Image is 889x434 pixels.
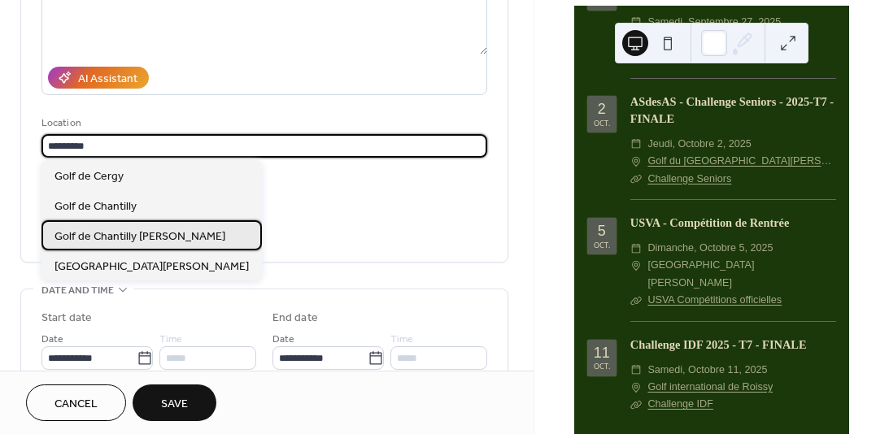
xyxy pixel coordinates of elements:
span: [GEOGRAPHIC_DATA][PERSON_NAME] [647,257,836,292]
a: Challenge IDF [647,398,713,410]
button: Save [133,384,216,421]
div: ​ [630,379,642,396]
div: Start date [41,310,92,327]
button: AI Assistant [48,67,149,89]
span: Cancel [54,396,98,413]
span: dimanche, octobre 5, 2025 [647,240,773,257]
span: Time [390,331,413,348]
div: End date [272,310,318,327]
div: ​ [630,292,642,309]
div: Location [41,115,484,132]
div: 2 [598,102,606,116]
span: Golf de Chantilly [54,198,137,215]
span: Golf de Cergy [54,168,124,185]
div: ​ [630,153,642,170]
span: samedi, octobre 11, 2025 [647,362,767,379]
div: ​ [630,136,642,153]
button: Cancel [26,384,126,421]
div: ​ [630,240,642,257]
span: jeudi, octobre 2, 2025 [647,136,751,153]
a: Challenge IDF 2025 - T7 - FINALE [630,338,807,351]
span: Golf de Chantilly [PERSON_NAME] [54,228,225,245]
span: Save [161,396,188,413]
span: Date [272,331,294,348]
div: 11 [594,345,610,360]
div: oct. [594,241,610,249]
div: ​ [630,362,642,379]
div: ​ [630,257,642,274]
div: ​ [630,396,642,413]
a: Golf international de Roissy [647,379,773,396]
span: Time [159,331,182,348]
a: Golf du [GEOGRAPHIC_DATA][PERSON_NAME] [647,153,836,170]
div: 5 [598,224,606,238]
a: Challenge Seniors [647,173,731,184]
span: Date [41,331,63,348]
a: ASdesAS - Challenge Seniors - 2025-T7 - FINALE [630,95,834,126]
div: oct. [594,119,610,127]
span: samedi, septembre 27, 2025 [647,14,781,31]
div: oct. [594,362,610,370]
span: [GEOGRAPHIC_DATA][PERSON_NAME] [54,258,249,276]
div: ​ [630,171,642,188]
div: ​ [630,14,642,31]
a: USVA Compétitions officielles [647,294,782,306]
span: Date and time [41,282,114,299]
a: USVA - Compétition de Rentrée [630,216,790,229]
div: AI Assistant [78,71,137,88]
